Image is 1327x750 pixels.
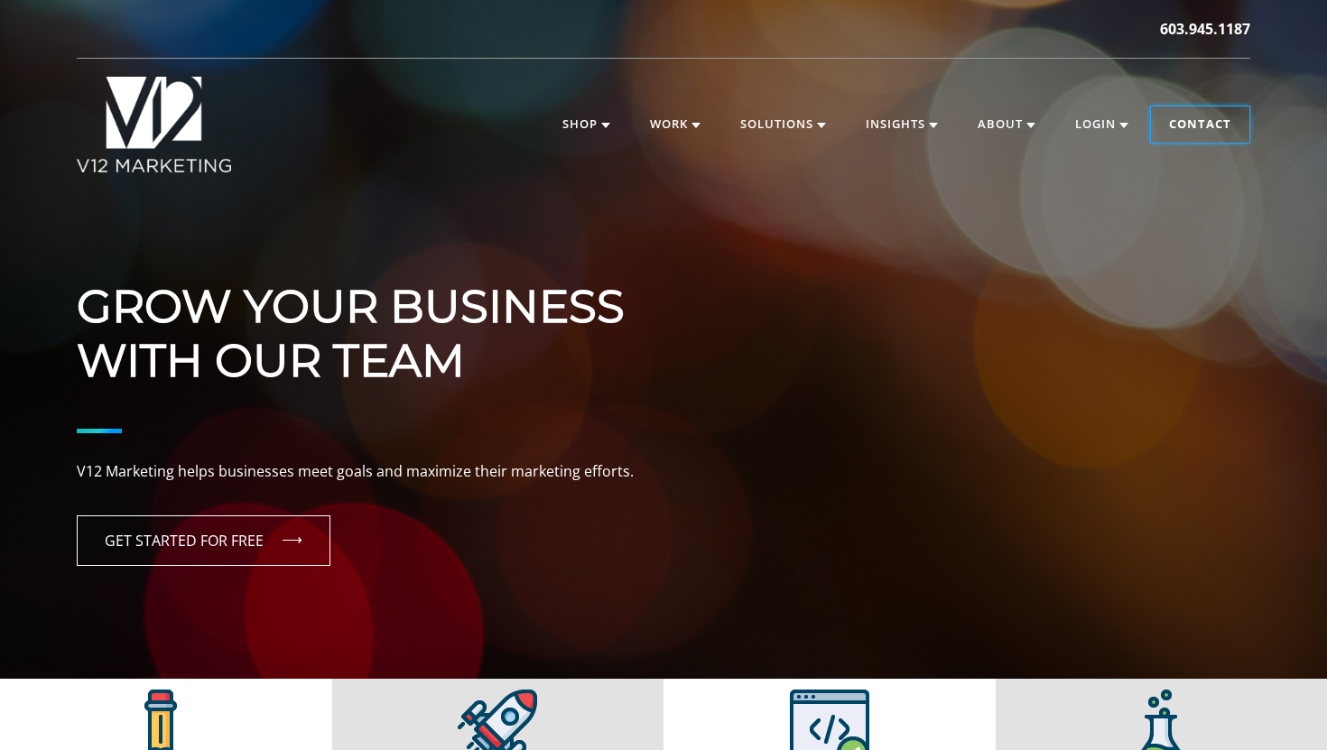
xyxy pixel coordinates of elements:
[1160,18,1250,40] a: 603.945.1187
[77,460,1250,484] p: V12 Marketing helps businesses meet goals and maximize their marketing efforts.
[960,106,1053,143] a: About
[1057,106,1146,143] a: Login
[1151,106,1249,143] a: Contact
[77,515,330,566] a: GET STARTED FOR FREE
[632,106,719,143] a: Work
[722,106,844,143] a: Solutions
[544,106,628,143] a: Shop
[848,106,956,143] a: Insights
[77,226,1250,388] h1: Grow Your Business With Our Team
[77,77,231,172] img: V12 MARKETING Logo New Hampshire Marketing Agency
[1237,663,1327,750] iframe: Chat Widget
